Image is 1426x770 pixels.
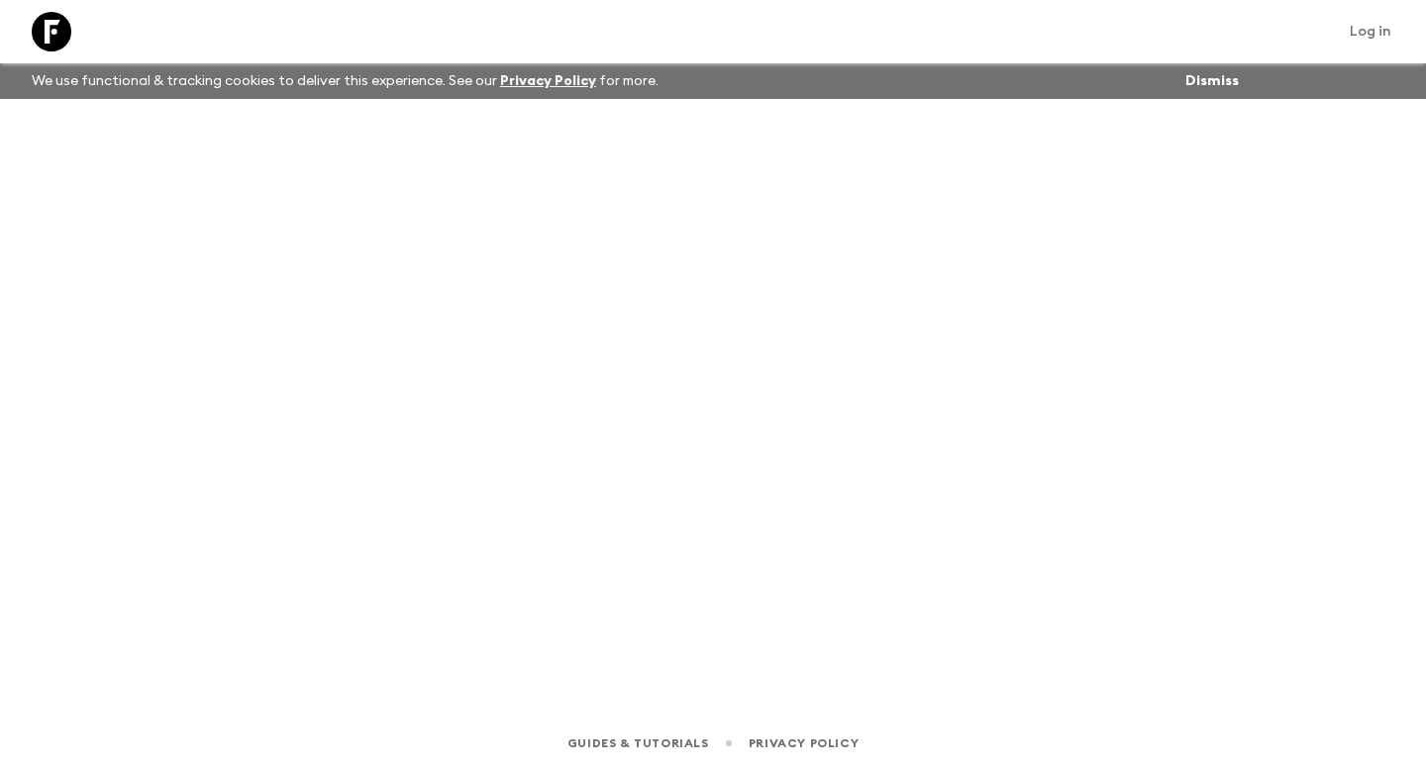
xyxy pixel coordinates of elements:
a: Privacy Policy [500,74,596,88]
p: We use functional & tracking cookies to deliver this experience. See our for more. [24,63,666,99]
button: Dismiss [1180,67,1244,95]
a: Guides & Tutorials [567,732,709,754]
a: Privacy Policy [749,732,859,754]
a: Log in [1339,18,1402,46]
